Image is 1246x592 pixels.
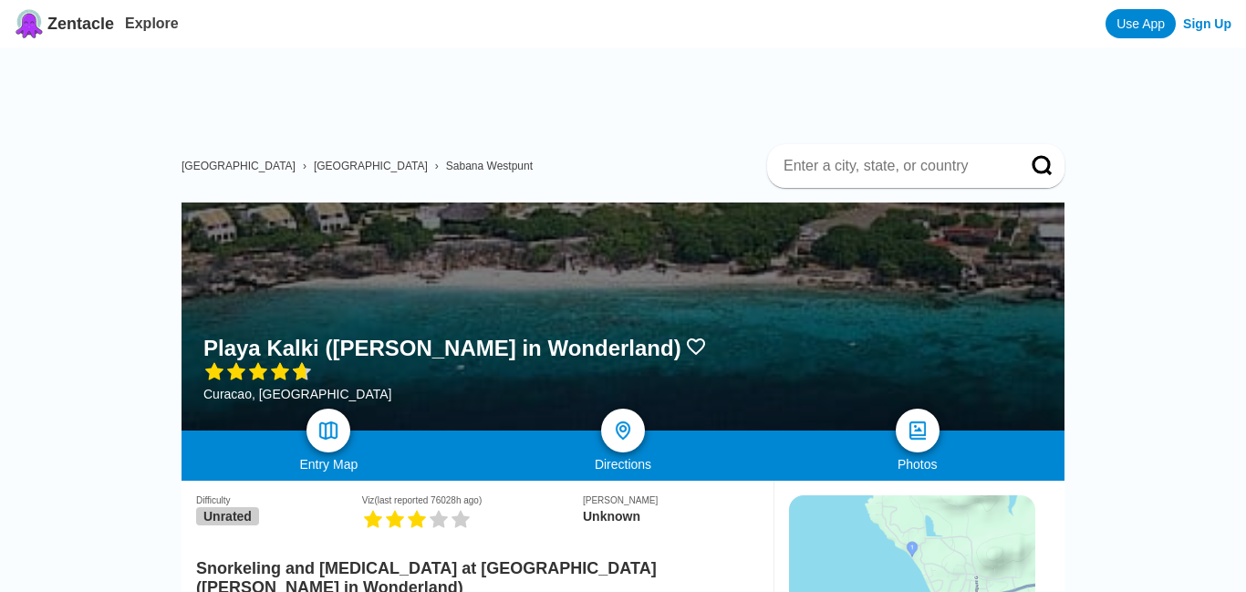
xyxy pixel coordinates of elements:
a: [GEOGRAPHIC_DATA] [314,160,428,172]
div: Entry Map [182,457,476,472]
div: Photos [770,457,1064,472]
img: directions [612,420,634,441]
input: Enter a city, state, or country [782,157,1006,175]
a: directions [601,409,645,452]
span: Zentacle [47,15,114,34]
img: Zentacle logo [15,9,44,38]
a: Explore [125,16,179,31]
div: Directions [476,457,771,472]
div: Difficulty [196,495,362,505]
span: Unrated [196,507,259,525]
h1: Playa Kalki ([PERSON_NAME] in Wonderland) [203,336,681,361]
div: Viz (last reported 76028h ago) [362,495,583,505]
span: › [303,160,306,172]
a: map [306,409,350,452]
a: Use App [1106,9,1176,38]
a: Zentacle logoZentacle [15,9,114,38]
a: photos [896,409,940,452]
img: photos [907,420,929,441]
span: › [435,160,439,172]
img: map [317,420,339,441]
a: Sabana Westpunt [446,160,533,172]
a: [GEOGRAPHIC_DATA] [182,160,296,172]
div: [PERSON_NAME] [583,495,759,505]
div: Curacao, [GEOGRAPHIC_DATA] [203,387,707,401]
a: Sign Up [1183,16,1231,31]
div: Unknown [583,509,759,524]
